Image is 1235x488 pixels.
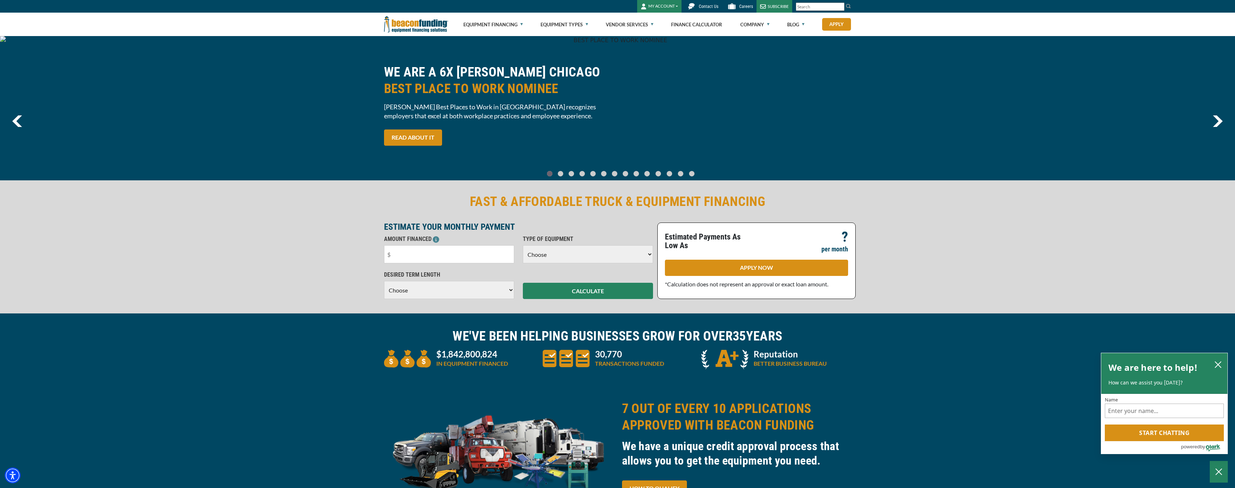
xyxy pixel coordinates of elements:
a: Vendor Services [606,13,653,36]
p: How can we assist you [DATE]? [1108,379,1220,386]
p: TRANSACTIONS FUNDED [595,359,664,368]
p: per month [821,245,848,254]
button: Close Chatbox [1210,461,1228,483]
h3: We have a unique credit approval process that allows you to get the equipment you need. [622,439,851,468]
p: ESTIMATE YOUR MONTHLY PAYMENT [384,223,653,231]
div: Accessibility Menu [5,467,21,483]
p: Estimated Payments As Low As [665,233,752,250]
input: Name [1105,404,1224,418]
a: Equipment Financing [463,13,523,36]
h2: We are here to help! [1108,360,1197,375]
a: Go To Slide 6 [610,171,619,177]
span: Contact Us [699,4,718,9]
a: Go To Slide 12 [676,171,685,177]
a: Go To Slide 7 [621,171,630,177]
a: Go To Slide 8 [632,171,641,177]
a: Blog [787,13,804,36]
a: next [1213,115,1223,127]
span: *Calculation does not represent an approval or exact loan amount. [665,281,828,287]
a: equipment collage [384,447,613,453]
a: Finance Calculator [671,13,722,36]
span: [PERSON_NAME] Best Places to Work in [GEOGRAPHIC_DATA] recognizes employers that excel at both wo... [384,102,613,120]
a: Clear search text [837,4,843,10]
button: Start chatting [1105,425,1224,441]
span: Careers [739,4,753,9]
a: previous [12,115,22,127]
img: A + icon [701,350,748,369]
a: Go To Slide 9 [643,171,652,177]
a: Equipment Types [541,13,588,36]
h2: FAST & AFFORDABLE TRUCK & EQUIPMENT FINANCING [384,193,851,210]
a: Go To Slide 11 [665,171,674,177]
input: $ [384,245,514,263]
a: Go To Slide 10 [654,171,663,177]
a: Go To Slide 1 [556,171,565,177]
p: TYPE OF EQUIPMENT [523,235,653,243]
a: READ ABOUT IT [384,129,442,146]
img: three document icons to convery large amount of transactions funded [543,350,590,367]
p: IN EQUIPMENT FINANCED [436,359,508,368]
a: Powered by Olark [1181,441,1227,454]
img: Left Navigator [12,115,22,127]
label: Name [1105,397,1224,402]
img: Right Navigator [1213,115,1223,127]
a: Company [740,13,769,36]
p: 30,770 [595,350,664,359]
a: Go To Slide 5 [600,171,608,177]
p: DESIRED TERM LENGTH [384,271,514,279]
p: ? [842,233,848,241]
span: by [1200,442,1205,451]
div: olark chatbox [1101,353,1228,454]
a: Go To Slide 0 [546,171,554,177]
span: 35 [733,329,746,344]
a: Go To Slide 2 [567,171,576,177]
h2: WE ARE A 6X [PERSON_NAME] CHICAGO [384,64,613,97]
span: powered [1181,442,1200,451]
p: Reputation [754,350,827,359]
a: Go To Slide 4 [589,171,597,177]
a: APPLY NOW [665,260,848,276]
button: close chatbox [1212,359,1224,369]
img: three money bags to convey large amount of equipment financed [384,350,431,368]
h2: WE'VE BEEN HELPING BUSINESSES GROW FOR OVER YEARS [384,328,851,344]
p: AMOUNT FINANCED [384,235,514,243]
img: Beacon Funding Corporation logo [384,13,448,36]
p: $1,842,800,824 [436,350,508,359]
p: BETTER BUSINESS BUREAU [754,359,827,368]
input: Search [796,3,844,11]
a: Go To Slide 13 [687,171,696,177]
a: Go To Slide 3 [578,171,587,177]
button: CALCULATE [523,283,653,299]
a: Apply [822,18,851,31]
h2: 7 OUT OF EVERY 10 APPLICATIONS APPROVED WITH BEACON FUNDING [622,400,851,434]
span: BEST PLACE TO WORK NOMINEE [384,80,613,97]
img: Search [846,3,851,9]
